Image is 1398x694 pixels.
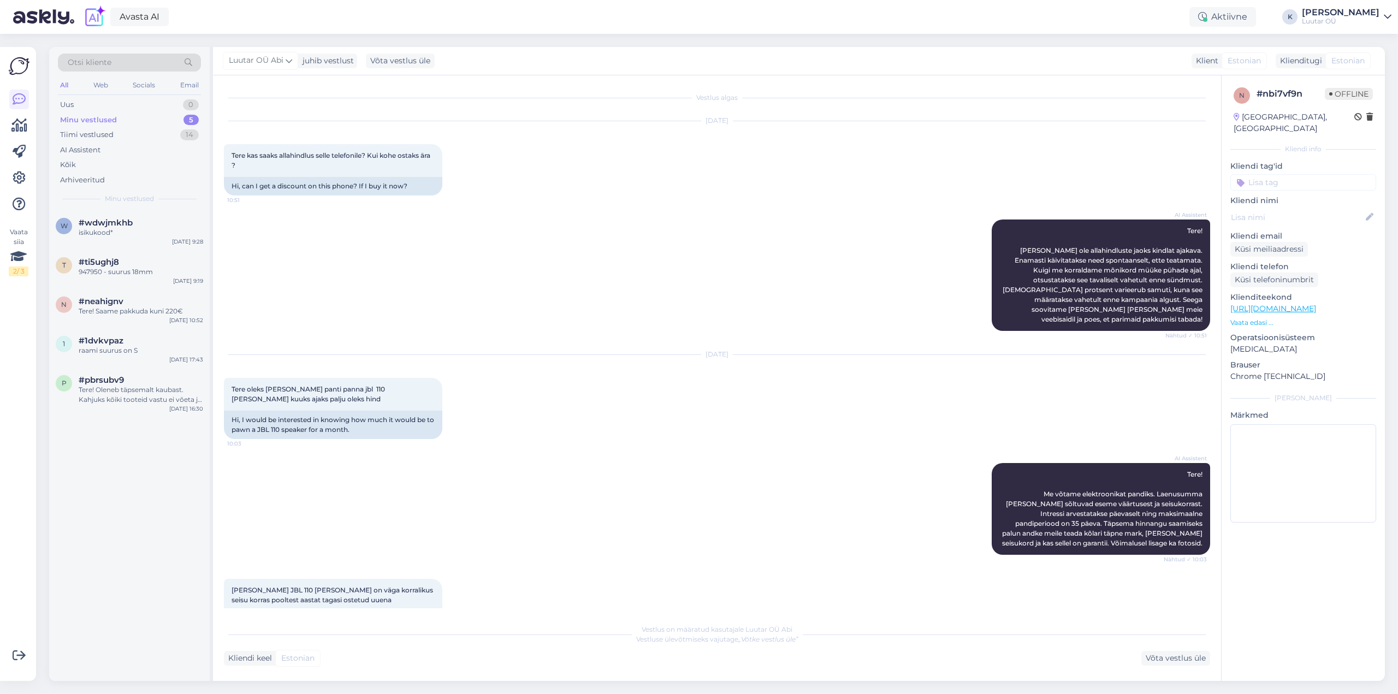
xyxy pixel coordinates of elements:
[1189,7,1256,27] div: Aktiivne
[1302,17,1379,26] div: Luutar OÜ
[79,296,123,306] span: #neahignv
[224,653,272,664] div: Kliendi keel
[79,257,119,267] span: #ti5ughj8
[79,375,124,385] span: #pbrsubv9
[79,385,203,405] div: Tere! Oleneb täpsemalt kaubast. Kahjuks kõiki tooteid vastu ei võeta ja osadele toodetele pakume ...
[169,316,203,324] div: [DATE] 10:52
[1230,410,1376,421] p: Märkmed
[1166,211,1207,219] span: AI Assistent
[169,355,203,364] div: [DATE] 17:43
[79,336,123,346] span: #1dvkvpaz
[68,57,111,68] span: Otsi kliente
[1230,343,1376,355] p: [MEDICAL_DATA]
[79,218,133,228] span: #wdwjmkhb
[1302,8,1391,26] a: [PERSON_NAME]Luutar OÜ
[232,151,432,169] span: Tere kas saaks allahindlus selle telefonile? Kui kohe ostaks ära ?
[79,346,203,355] div: raami suurus on S
[1230,195,1376,206] p: Kliendi nimi
[1230,332,1376,343] p: Operatsioonisüsteem
[1234,111,1354,134] div: [GEOGRAPHIC_DATA], [GEOGRAPHIC_DATA]
[232,385,387,403] span: Tere oleks [PERSON_NAME] panti panna jbl 110 [PERSON_NAME] kuuks ajaks palju oleks hind
[281,653,315,664] span: Estonian
[1230,161,1376,172] p: Kliendi tag'id
[63,340,65,348] span: 1
[298,55,354,67] div: juhib vestlust
[62,261,66,269] span: t
[224,349,1210,359] div: [DATE]
[180,129,199,140] div: 14
[183,99,199,110] div: 0
[172,238,203,246] div: [DATE] 9:28
[1166,454,1207,462] span: AI Assistent
[1230,144,1376,154] div: Kliendi info
[366,54,435,68] div: Võta vestlus üle
[224,116,1210,126] div: [DATE]
[1276,55,1322,67] div: Klienditugi
[1228,55,1261,67] span: Estonian
[1282,9,1298,25] div: K
[91,78,110,92] div: Web
[60,175,105,186] div: Arhiveeritud
[1192,55,1218,67] div: Klient
[1230,393,1376,403] div: [PERSON_NAME]
[1230,174,1376,191] input: Lisa tag
[9,227,28,276] div: Vaata siia
[62,379,67,387] span: p
[1230,230,1376,242] p: Kliendi email
[232,586,435,604] span: [PERSON_NAME] JBL 110 [PERSON_NAME] on väga korralikus seisu korras pooltest aastat tagasi ostetu...
[1230,292,1376,303] p: Klienditeekond
[61,300,67,309] span: n
[1231,211,1364,223] input: Lisa nimi
[131,78,157,92] div: Socials
[1257,87,1325,100] div: # nbi7vf9n
[83,5,106,28] img: explore-ai
[224,411,442,439] div: Hi, I would be interested in knowing how much it would be to pawn a JBL 110 speaker for a month.
[1164,555,1207,563] span: Nähtud ✓ 10:03
[224,93,1210,103] div: Vestlus algas
[9,56,29,76] img: Askly Logo
[105,194,154,204] span: Minu vestlused
[169,405,203,413] div: [DATE] 16:30
[227,196,268,204] span: 10:51
[636,635,798,643] span: Vestluse ülevõtmiseks vajutage
[9,266,28,276] div: 2 / 3
[1230,272,1318,287] div: Küsi telefoninumbrit
[60,99,74,110] div: Uus
[60,159,76,170] div: Kõik
[1141,651,1210,666] div: Võta vestlus üle
[1230,359,1376,371] p: Brauser
[183,115,199,126] div: 5
[1239,91,1245,99] span: n
[79,267,203,277] div: 947950 - suurus 18mm
[227,440,268,448] span: 10:03
[1230,242,1308,257] div: Küsi meiliaadressi
[1230,318,1376,328] p: Vaata edasi ...
[60,115,117,126] div: Minu vestlused
[642,625,792,633] span: Vestlus on määratud kasutajale Luutar OÜ Abi
[58,78,70,92] div: All
[1331,55,1365,67] span: Estonian
[1165,331,1207,340] span: Nähtud ✓ 10:51
[79,306,203,316] div: Tere! Saame pakkuda kuni 220€
[1325,88,1373,100] span: Offline
[1302,8,1379,17] div: [PERSON_NAME]
[178,78,201,92] div: Email
[738,635,798,643] i: „Võtke vestlus üle”
[1230,304,1316,313] a: [URL][DOMAIN_NAME]
[173,277,203,285] div: [DATE] 9:19
[1230,371,1376,382] p: Chrome [TECHNICAL_ID]
[79,228,203,238] div: isikukood*
[224,177,442,195] div: Hi, can I get a discount on this phone? If I buy it now?
[110,8,169,26] a: Avasta AI
[60,129,114,140] div: Tiimi vestlused
[60,145,100,156] div: AI Assistent
[61,222,68,230] span: w
[229,55,283,67] span: Luutar OÜ Abi
[1230,261,1376,272] p: Kliendi telefon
